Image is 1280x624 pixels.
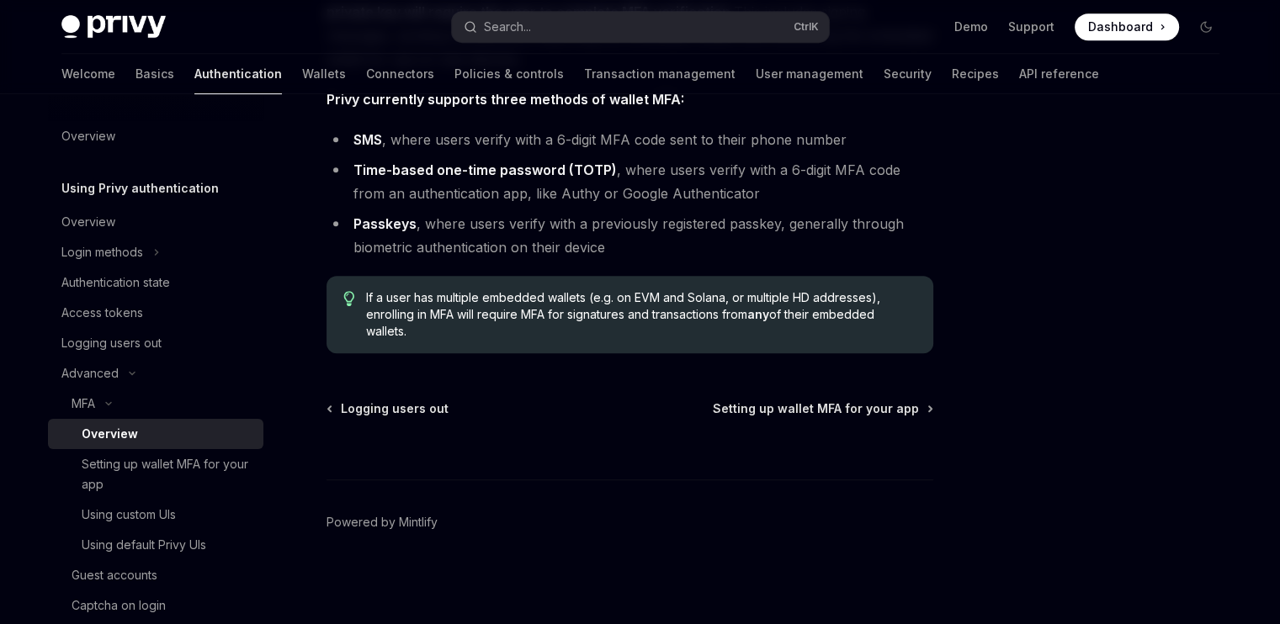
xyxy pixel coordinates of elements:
[1088,19,1153,35] span: Dashboard
[353,161,617,178] strong: Time-based one-time password (TOTP)
[954,19,988,35] a: Demo
[72,394,95,414] div: MFA
[61,272,170,293] div: Authentication state
[302,54,346,94] a: Wallets
[584,54,736,94] a: Transaction management
[353,215,417,232] strong: Passkeys
[327,128,933,151] li: , where users verify with a 6-digit MFA code sent to their phone number
[366,289,916,340] span: If a user has multiple embedded wallets (e.g. on EVM and Solana, or multiple HD addresses), enrol...
[452,12,829,42] button: Search...CtrlK
[61,363,119,383] div: Advanced
[756,54,863,94] a: User management
[884,54,932,94] a: Security
[48,207,263,237] a: Overview
[327,514,438,531] a: Powered by Mintlify
[952,54,999,94] a: Recipes
[48,530,263,560] a: Using default Privy UIs
[1192,13,1219,40] button: Toggle dark mode
[48,298,263,328] a: Access tokens
[353,131,382,148] strong: SMS
[713,400,919,417] span: Setting up wallet MFA for your app
[1019,54,1099,94] a: API reference
[72,565,157,585] div: Guest accounts
[61,303,143,323] div: Access tokens
[713,400,932,417] a: Setting up wallet MFA for your app
[48,419,263,449] a: Overview
[327,158,933,205] li: , where users verify with a 6-digit MFA code from an authentication app, like Authy or Google Aut...
[48,500,263,530] a: Using custom UIs
[61,178,219,198] h5: Using Privy authentication
[454,54,564,94] a: Policies & controls
[72,595,166,616] div: Captcha on login
[61,242,143,262] div: Login methods
[61,54,115,94] a: Welcome
[82,424,138,444] div: Overview
[327,91,684,108] strong: Privy currently supports three methods of wallet MFA:
[194,54,282,94] a: Authentication
[1008,19,1054,35] a: Support
[82,535,206,555] div: Using default Privy UIs
[48,121,263,151] a: Overview
[82,505,176,525] div: Using custom UIs
[1075,13,1179,40] a: Dashboard
[747,307,769,321] strong: any
[61,333,162,353] div: Logging users out
[328,400,449,417] a: Logging users out
[82,454,253,494] div: Setting up wallet MFA for your app
[327,212,933,259] li: , where users verify with a previously registered passkey, generally through biometric authentica...
[484,17,531,37] div: Search...
[61,212,115,232] div: Overview
[61,15,166,39] img: dark logo
[48,449,263,500] a: Setting up wallet MFA for your app
[48,590,263,621] a: Captcha on login
[366,54,434,94] a: Connectors
[341,400,449,417] span: Logging users out
[794,20,819,34] span: Ctrl K
[135,54,174,94] a: Basics
[48,267,263,298] a: Authentication state
[61,126,115,146] div: Overview
[343,291,355,306] svg: Tip
[48,560,263,590] a: Guest accounts
[48,328,263,358] a: Logging users out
